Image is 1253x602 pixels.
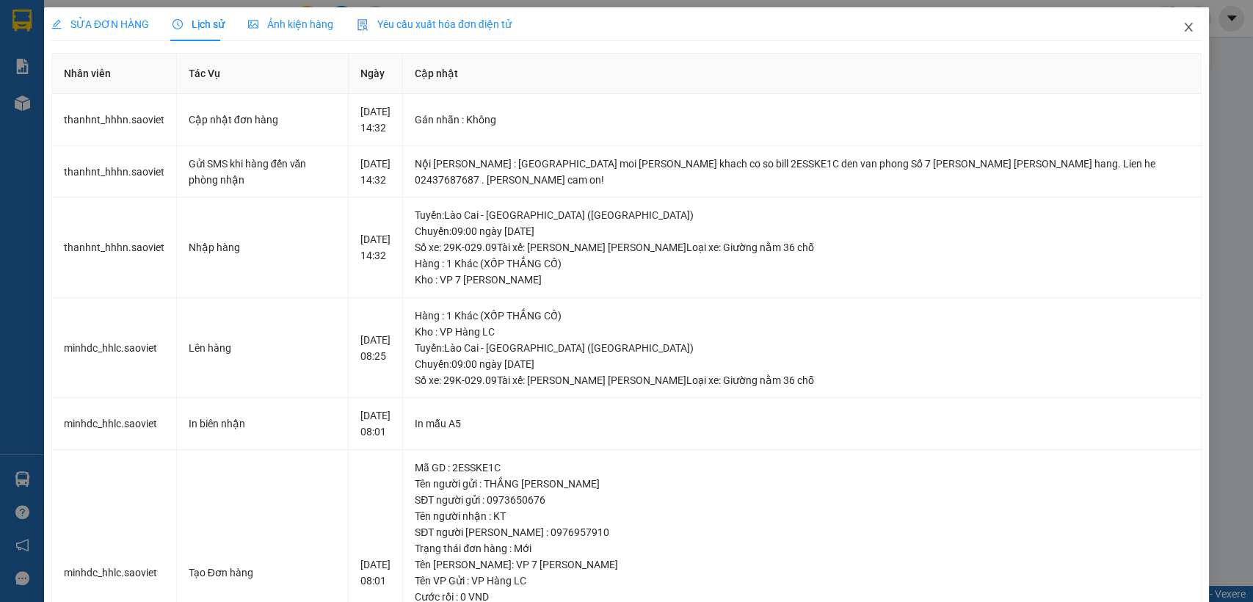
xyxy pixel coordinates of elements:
span: Ảnh kiện hàng [248,18,333,30]
div: [DATE] 14:32 [360,231,391,264]
span: Yêu cầu xuất hóa đơn điện tử [357,18,512,30]
div: [DATE] 08:01 [360,407,391,440]
div: [DATE] 14:32 [360,156,391,188]
div: Trạng thái đơn hàng : Mới [415,540,1189,556]
span: picture [248,19,258,29]
div: Tên [PERSON_NAME]: VP 7 [PERSON_NAME] [415,556,1189,573]
div: Nội [PERSON_NAME] : [GEOGRAPHIC_DATA] moi [PERSON_NAME] khach co so bill 2ESSKE1C den van phong S... [415,156,1189,188]
div: Mã GD : 2ESSKE1C [415,460,1189,476]
div: Tạo Đơn hàng [189,565,336,581]
div: Tuyến : Lào Cai - [GEOGRAPHIC_DATA] ([GEOGRAPHIC_DATA]) Chuyến: 09:00 ngày [DATE] Số xe: 29K-029.... [415,207,1189,255]
div: Nhập hàng [189,239,336,255]
div: In mẫu A5 [415,416,1189,432]
div: [DATE] 08:01 [360,556,391,589]
div: Tên người gửi : THẮNG [PERSON_NAME] [415,476,1189,492]
div: Hàng : 1 Khác (XỐP THẮNG CỐ) [415,308,1189,324]
div: Hàng : 1 Khác (XỐP THẮNG CỐ) [415,255,1189,272]
div: Tên VP Gửi : VP Hàng LC [415,573,1189,589]
img: icon [357,19,368,31]
div: Kho : VP Hàng LC [415,324,1189,340]
div: [DATE] 08:25 [360,332,391,364]
th: Nhân viên [52,54,177,94]
td: minhdc_hhlc.saoviet [52,398,177,450]
td: minhdc_hhlc.saoviet [52,298,177,399]
span: edit [51,19,62,29]
th: Tác Vụ [177,54,349,94]
span: close [1183,21,1194,33]
td: thanhnt_hhhn.saoviet [52,146,177,198]
div: Cập nhật đơn hàng [189,112,336,128]
div: Gửi SMS khi hàng đến văn phòng nhận [189,156,336,188]
div: Tên người nhận : KT [415,508,1189,524]
div: SĐT người gửi : 0973650676 [415,492,1189,508]
span: SỬA ĐƠN HÀNG [51,18,149,30]
div: SĐT người [PERSON_NAME] : 0976957910 [415,524,1189,540]
td: thanhnt_hhhn.saoviet [52,94,177,146]
th: Ngày [349,54,403,94]
span: Lịch sử [172,18,225,30]
th: Cập nhật [403,54,1202,94]
div: Tuyến : Lào Cai - [GEOGRAPHIC_DATA] ([GEOGRAPHIC_DATA]) Chuyến: 09:00 ngày [DATE] Số xe: 29K-029.... [415,340,1189,388]
div: Lên hàng [189,340,336,356]
div: [DATE] 14:32 [360,104,391,136]
div: Gán nhãn : Không [415,112,1189,128]
button: Close [1168,7,1209,48]
div: In biên nhận [189,416,336,432]
span: clock-circle [172,19,183,29]
td: thanhnt_hhhn.saoviet [52,197,177,298]
div: Kho : VP 7 [PERSON_NAME] [415,272,1189,288]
